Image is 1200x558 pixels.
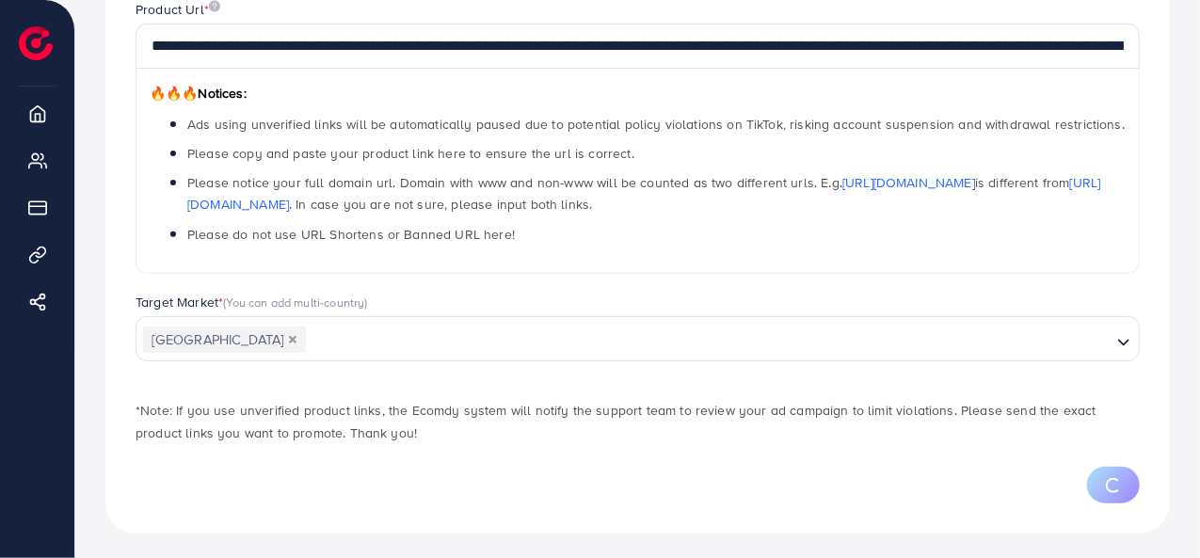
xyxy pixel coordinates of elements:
[136,316,1140,361] div: Search for option
[187,225,515,244] span: Please do not use URL Shortens or Banned URL here!
[223,294,367,311] span: (You can add multi-country)
[143,327,306,353] span: [GEOGRAPHIC_DATA]
[19,26,53,60] img: logo
[150,84,247,103] span: Notices:
[187,115,1125,134] span: Ads using unverified links will be automatically paused due to potential policy violations on Tik...
[150,84,198,103] span: 🔥🔥🔥
[842,173,975,192] a: [URL][DOMAIN_NAME]
[136,399,1140,444] p: *Note: If you use unverified product links, the Ecomdy system will notify the support team to rev...
[187,144,634,163] span: Please copy and paste your product link here to ensure the url is correct.
[288,335,297,344] button: Deselect Pakistan
[187,173,1101,214] span: Please notice your full domain url. Domain with www and non-www will be counted as two different ...
[308,326,1110,355] input: Search for option
[1120,473,1186,544] iframe: Chat
[136,293,368,311] label: Target Market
